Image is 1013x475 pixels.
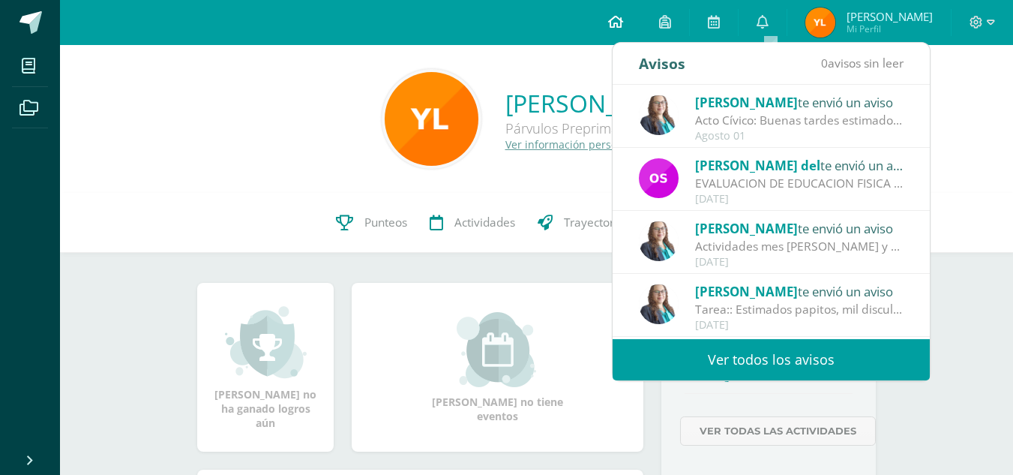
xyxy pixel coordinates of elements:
[695,220,798,237] span: [PERSON_NAME]
[847,23,933,35] span: Mi Perfil
[805,8,835,38] img: 5245e3bd8303b0d14c6bc93cd9269dd4.png
[385,72,478,166] img: 09a13ced55d70bb88ef3060083731f5b.png
[225,305,307,380] img: achievement_small.png
[639,284,679,324] img: 287efd72c70b75962a7fdcb723c7c9f6.png
[695,155,904,175] div: te envió un aviso
[821,55,828,71] span: 0
[212,305,319,430] div: [PERSON_NAME] no ha ganado logros aún
[695,319,904,332] div: [DATE]
[454,215,515,230] span: Actividades
[695,94,798,111] span: [PERSON_NAME]
[639,158,679,198] img: bce0f8ceb38355b742bd4151c3279ece.png
[457,312,538,387] img: event_small.png
[695,238,904,255] div: Actividades mes de agosto y Horario de evaluaciones : Estimados padres de familia por este medio ...
[847,9,933,24] span: [PERSON_NAME]
[505,137,642,152] a: Ver información personal...
[695,218,904,238] div: te envió un aviso
[821,55,904,71] span: avisos sin leer
[695,130,904,143] div: Agosto 01
[639,221,679,261] img: 287efd72c70b75962a7fdcb723c7c9f6.png
[695,193,904,206] div: [DATE]
[695,256,904,269] div: [DATE]
[526,193,635,253] a: Trayectoria
[505,87,692,119] a: [PERSON_NAME]
[564,215,624,230] span: Trayectoria
[418,193,526,253] a: Actividades
[639,43,685,84] div: Avisos
[325,193,418,253] a: Punteos
[639,95,679,135] img: 287efd72c70b75962a7fdcb723c7c9f6.png
[695,301,904,318] div: Tarea:: Estimados papitos, mil disculpas, por error no envié las páginas de tareas del día de hoy...
[505,119,692,137] div: Párvulos Preprimaria A
[695,283,798,300] span: [PERSON_NAME]
[695,175,904,192] div: EVALUACION DE EDUCACION FISICA : Buen dia padre de familia les envio un cordial saludo esperando ...
[695,281,904,301] div: te envió un aviso
[695,157,820,174] span: [PERSON_NAME] del
[364,215,407,230] span: Punteos
[695,92,904,112] div: te envió un aviso
[695,112,904,129] div: Acto Cívico: Buenas tardes estimados padres de familia, por este medio deseo solicitar su apoyo p...
[680,416,876,446] a: Ver todas las actividades
[613,339,930,380] a: Ver todos los avisos
[423,312,573,423] div: [PERSON_NAME] no tiene eventos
